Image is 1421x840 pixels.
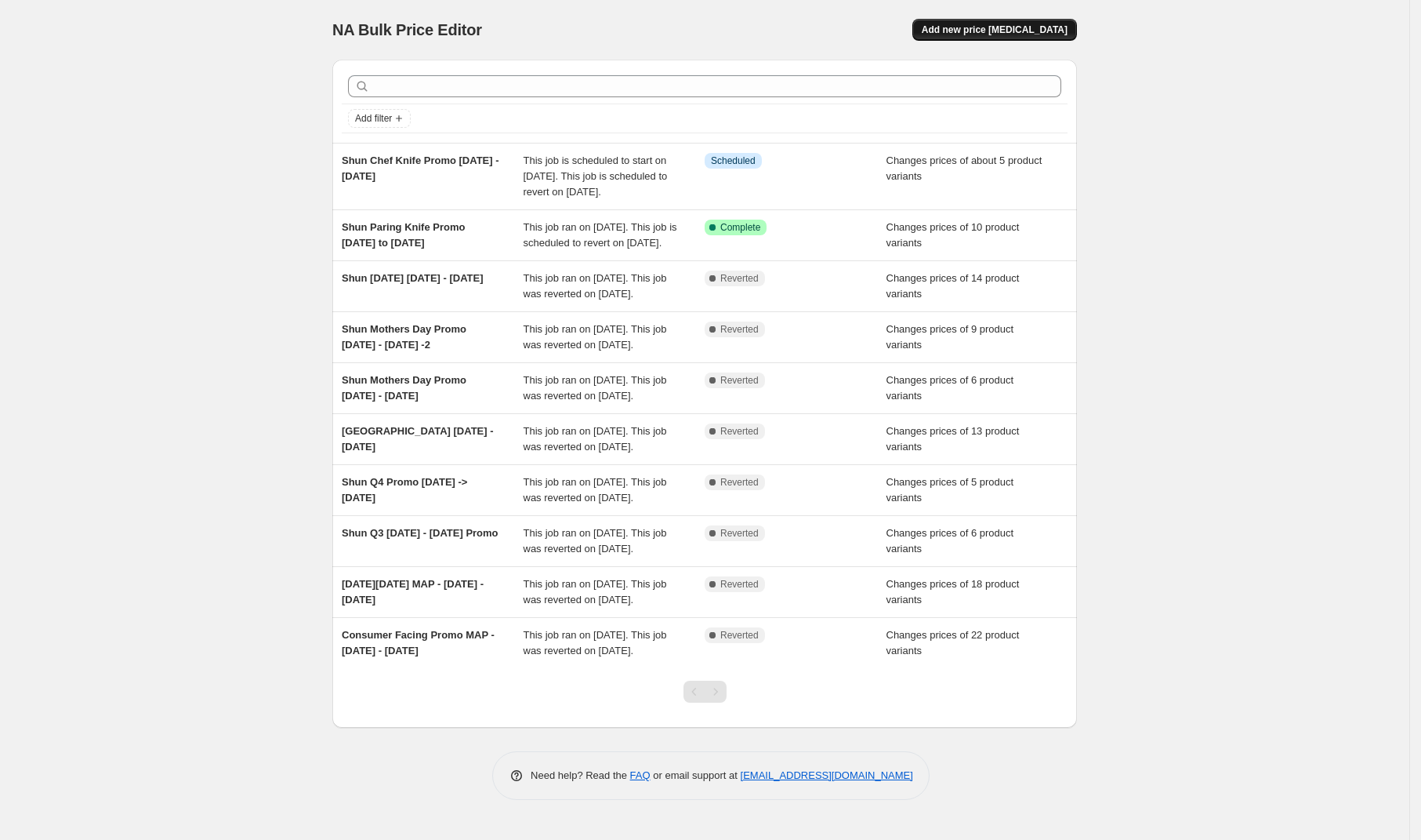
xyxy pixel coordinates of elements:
span: Reverted [720,374,759,387]
span: Changes prices of 9 product variants [886,323,1014,351]
span: This job ran on [DATE]. This job was reverted on [DATE]. [524,476,667,504]
span: This job ran on [DATE]. This job was reverted on [DATE]. [524,629,667,656]
span: Scheduled [711,155,756,167]
span: Changes prices of 6 product variants [886,374,1014,402]
span: Consumer Facing Promo MAP - [DATE] - [DATE] [342,629,495,656]
span: Reverted [720,425,759,438]
button: Add filter [348,109,411,128]
span: [GEOGRAPHIC_DATA] [DATE] - [DATE] [342,425,494,453]
span: This job ran on [DATE]. This job was reverted on [DATE]. [524,425,667,453]
span: Changes prices of 6 product variants [886,527,1014,555]
span: This job ran on [DATE]. This job was reverted on [DATE]. [524,272,667,300]
span: Shun Paring Knife Promo [DATE] to [DATE] [342,221,465,249]
a: [EMAIL_ADDRESS][DOMAIN_NAME] [741,769,913,781]
span: Reverted [720,323,759,336]
span: This job is scheduled to start on [DATE]. This job is scheduled to revert on [DATE]. [524,155,668,198]
span: This job ran on [DATE]. This job was reverted on [DATE]. [524,374,667,402]
span: Changes prices of about 5 product variants [886,155,1042,182]
span: Shun Mothers Day Promo [DATE] - [DATE] [342,374,466,402]
span: Changes prices of 22 product variants [886,629,1020,656]
span: Reverted [720,578,759,591]
nav: Pagination [683,681,727,703]
a: FAQ [630,769,651,781]
span: Shun [DATE] [DATE] - [DATE] [342,272,484,284]
span: or email support at [651,769,741,781]
span: Reverted [720,476,759,489]
span: Changes prices of 10 product variants [886,221,1020,249]
span: Add filter [355,112,392,125]
span: Reverted [720,527,759,540]
span: Add new price [MEDICAL_DATA] [922,24,1068,36]
span: Need help? Read the [531,769,630,781]
span: Complete [720,221,760,234]
button: Add new price [MEDICAL_DATA] [912,19,1077,41]
span: Changes prices of 5 product variants [886,476,1014,504]
span: Changes prices of 14 product variants [886,272,1020,300]
span: Changes prices of 18 product variants [886,578,1020,605]
span: [DATE][DATE] MAP - [DATE] - [DATE] [342,578,484,605]
span: This job ran on [DATE]. This job is scheduled to revert on [DATE]. [524,221,677,249]
span: Shun Q4 Promo [DATE] -> [DATE] [342,476,467,504]
span: Reverted [720,272,759,285]
span: Shun Q3 [DATE] - [DATE] Promo [342,527,498,539]
span: Changes prices of 13 product variants [886,425,1020,453]
span: This job ran on [DATE]. This job was reverted on [DATE]. [524,527,667,555]
span: This job ran on [DATE]. This job was reverted on [DATE]. [524,578,667,605]
span: Shun Chef Knife Promo [DATE] - [DATE] [342,155,499,182]
span: This job ran on [DATE]. This job was reverted on [DATE]. [524,323,667,351]
span: Reverted [720,629,759,642]
span: NA Bulk Price Editor [332,21,482,38]
span: Shun Mothers Day Promo [DATE] - [DATE] -2 [342,323,466,351]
